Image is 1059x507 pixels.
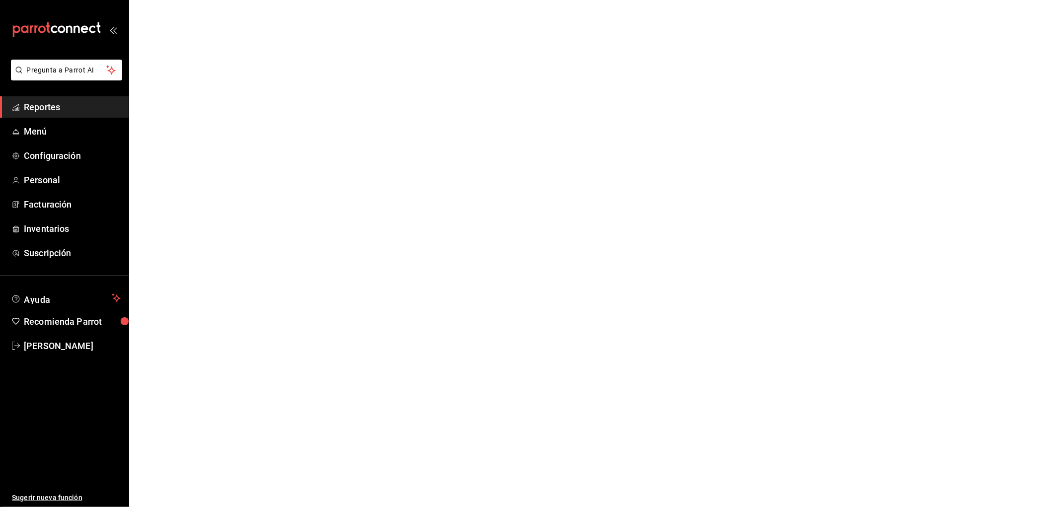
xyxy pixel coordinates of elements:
button: Pregunta a Parrot AI [11,60,122,80]
span: Inventarios [24,222,121,235]
span: Recomienda Parrot [24,315,121,328]
span: Menú [24,125,121,138]
span: Ayuda [24,292,108,304]
span: Suscripción [24,246,121,260]
span: Configuración [24,149,121,162]
span: Reportes [24,100,121,114]
span: [PERSON_NAME] [24,339,121,353]
span: Personal [24,173,121,187]
button: open_drawer_menu [109,26,117,34]
span: Pregunta a Parrot AI [27,65,107,75]
span: Sugerir nueva función [12,493,121,503]
span: Facturación [24,198,121,211]
a: Pregunta a Parrot AI [7,72,122,82]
